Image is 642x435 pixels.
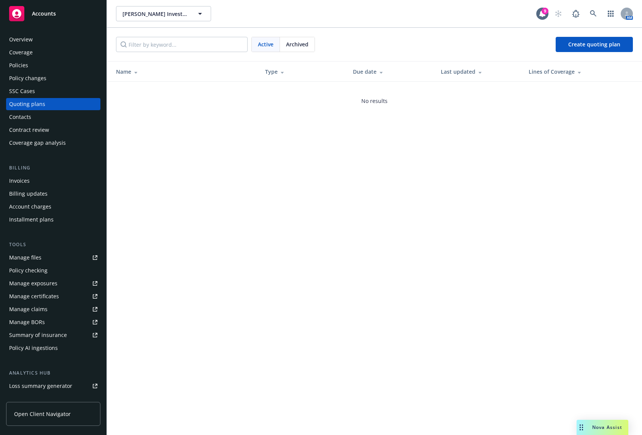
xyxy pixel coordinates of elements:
[258,40,273,48] span: Active
[9,214,54,226] div: Installment plans
[14,410,71,418] span: Open Client Navigator
[6,33,100,46] a: Overview
[9,137,66,149] div: Coverage gap analysis
[122,10,188,18] span: [PERSON_NAME] Investments LLC
[6,72,100,84] a: Policy changes
[6,3,100,24] a: Accounts
[6,264,100,277] a: Policy checking
[32,11,56,17] span: Accounts
[9,124,49,136] div: Contract review
[6,59,100,71] a: Policies
[551,6,566,21] a: Start snowing
[9,329,67,341] div: Summary of insurance
[6,380,100,392] a: Loss summary generator
[577,420,586,435] div: Drag to move
[9,342,58,354] div: Policy AI ingestions
[9,175,30,187] div: Invoices
[6,303,100,315] a: Manage claims
[568,6,583,21] a: Report a Bug
[6,316,100,328] a: Manage BORs
[286,40,308,48] span: Archived
[116,68,253,76] div: Name
[6,46,100,59] a: Coverage
[6,277,100,289] a: Manage exposures
[529,68,617,76] div: Lines of Coverage
[9,252,41,264] div: Manage files
[9,316,45,328] div: Manage BORs
[6,111,100,123] a: Contacts
[9,33,33,46] div: Overview
[6,329,100,341] a: Summary of insurance
[6,214,100,226] a: Installment plans
[6,164,100,172] div: Billing
[116,37,248,52] input: Filter by keyword...
[6,252,100,264] a: Manage files
[9,59,28,71] div: Policies
[6,201,100,213] a: Account charges
[6,175,100,187] a: Invoices
[9,303,48,315] div: Manage claims
[9,46,33,59] div: Coverage
[577,420,628,435] button: Nova Assist
[556,37,633,52] a: Create quoting plan
[542,8,548,14] div: 9
[586,6,601,21] a: Search
[9,98,45,110] div: Quoting plans
[9,264,48,277] div: Policy checking
[9,188,48,200] div: Billing updates
[9,290,59,302] div: Manage certificates
[6,137,100,149] a: Coverage gap analysis
[361,97,388,105] span: No results
[6,124,100,136] a: Contract review
[9,111,31,123] div: Contacts
[9,277,57,289] div: Manage exposures
[603,6,618,21] a: Switch app
[6,85,100,97] a: SSC Cases
[9,380,72,392] div: Loss summary generator
[568,41,620,48] span: Create quoting plan
[592,424,622,430] span: Nova Assist
[9,85,35,97] div: SSC Cases
[116,6,211,21] button: [PERSON_NAME] Investments LLC
[441,68,516,76] div: Last updated
[353,68,429,76] div: Due date
[9,72,46,84] div: Policy changes
[265,68,341,76] div: Type
[6,188,100,200] a: Billing updates
[6,98,100,110] a: Quoting plans
[6,241,100,248] div: Tools
[6,369,100,377] div: Analytics hub
[9,201,51,213] div: Account charges
[6,290,100,302] a: Manage certificates
[6,342,100,354] a: Policy AI ingestions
